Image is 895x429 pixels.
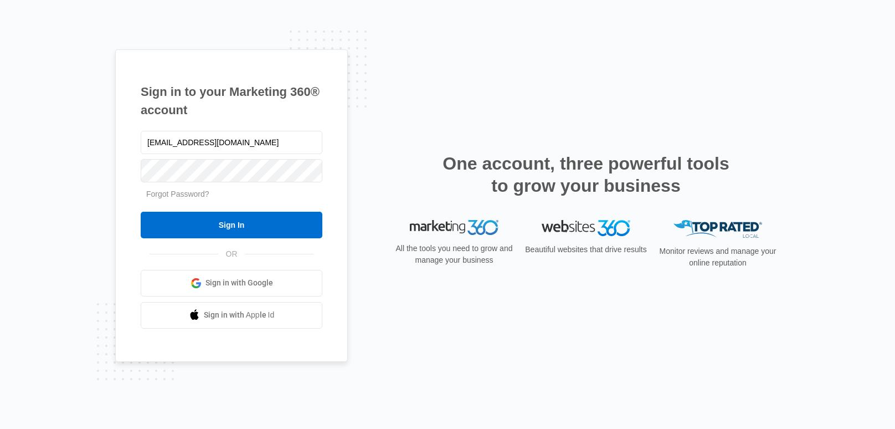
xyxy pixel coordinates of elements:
span: Sign in with Google [205,277,273,289]
h2: One account, three powerful tools to grow your business [439,152,733,197]
span: OR [218,248,245,260]
a: Sign in with Apple Id [141,302,322,329]
a: Forgot Password? [146,190,209,198]
input: Email [141,131,322,154]
input: Sign In [141,212,322,238]
p: All the tools you need to grow and manage your business [392,243,516,266]
h1: Sign in to your Marketing 360® account [141,83,322,119]
p: Beautiful websites that drive results [524,244,648,256]
img: Top Rated Local [673,220,762,238]
p: Monitor reviews and manage your online reputation [656,246,780,269]
span: Sign in with Apple Id [204,309,275,321]
img: Marketing 360 [410,220,498,236]
img: Websites 360 [542,220,630,236]
a: Sign in with Google [141,270,322,297]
